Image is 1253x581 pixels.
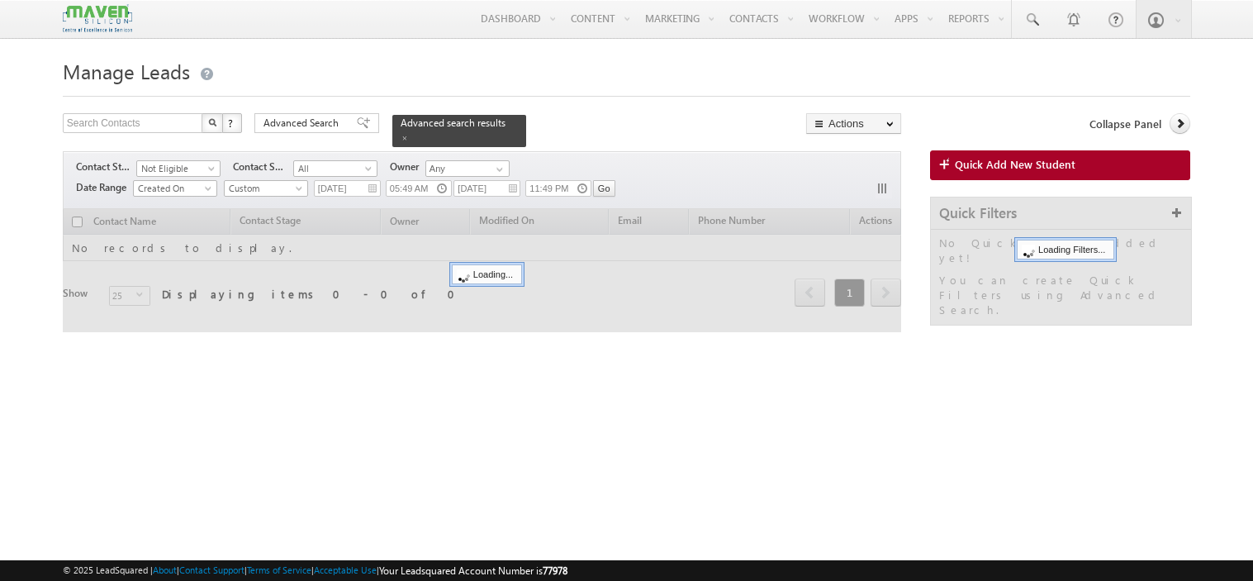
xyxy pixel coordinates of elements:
span: 77978 [543,564,567,577]
span: Created On [134,181,212,196]
a: All [293,160,377,177]
a: Quick Add New Student [930,150,1190,180]
div: Loading Filters... [1017,240,1114,260]
span: Not Eligible [137,161,216,176]
button: ? [222,113,242,133]
span: Custom [225,181,303,196]
span: Your Leadsquared Account Number is [379,564,567,577]
span: Manage Leads [63,58,190,84]
span: Advanced search results [401,117,505,129]
a: Created On [133,180,217,197]
button: Actions [806,113,901,134]
span: Advanced Search [263,116,344,131]
span: © 2025 LeadSquared | | | | | [63,563,567,579]
span: All [294,161,373,176]
a: About [153,564,177,575]
a: Acceptable Use [314,564,377,575]
input: Go [593,180,615,197]
span: Contact Source [233,160,293,174]
a: Not Eligible [136,160,221,177]
a: Custom [224,180,308,197]
img: Custom Logo [63,4,132,33]
a: Show All Items [487,161,508,178]
span: Date Range [76,180,133,195]
span: ? [228,116,235,130]
a: Contact Support [179,564,244,575]
span: Owner [390,160,425,174]
a: Terms of Service [247,564,311,575]
img: Search [208,118,216,126]
span: Quick Add New Student [955,157,1075,172]
div: Loading... [452,264,522,284]
span: Collapse Panel [1089,117,1161,131]
span: Contact Stage [76,160,136,174]
input: Type to Search [425,160,510,177]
